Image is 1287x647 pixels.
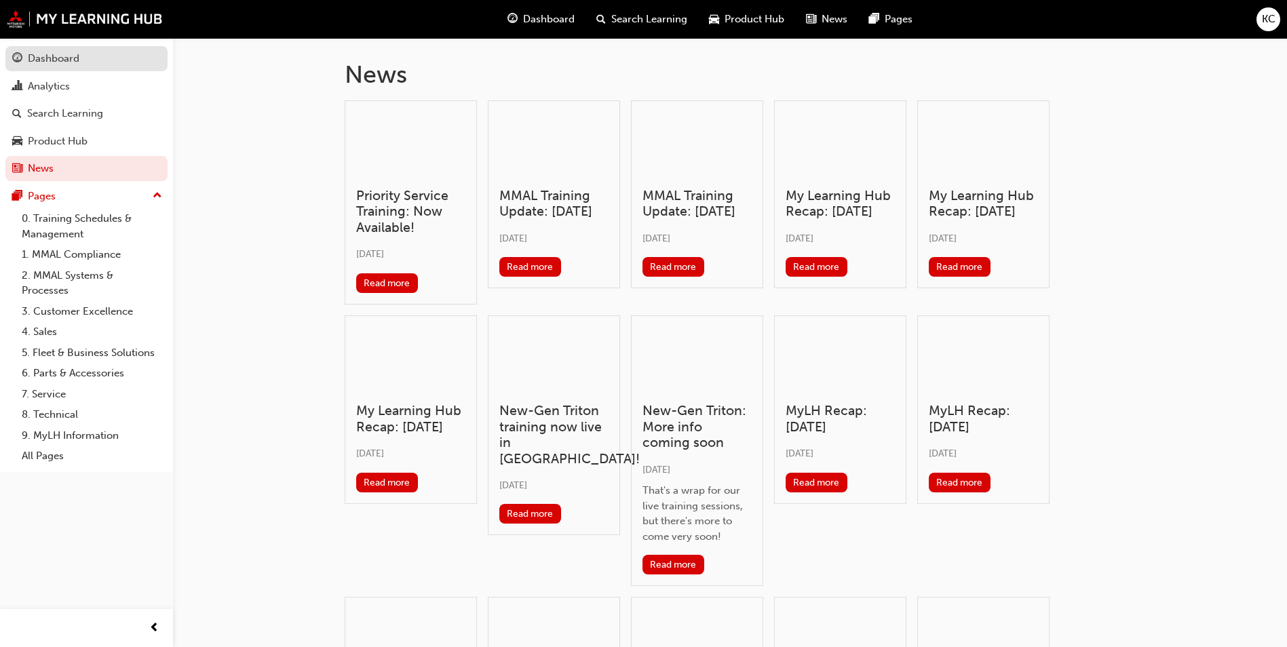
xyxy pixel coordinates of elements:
[499,188,609,220] h3: MMAL Training Update: [DATE]
[356,403,465,435] h3: My Learning Hub Recap: [DATE]
[917,315,1050,504] a: MyLH Recap: [DATE][DATE]Read more
[642,188,752,220] h3: MMAL Training Update: [DATE]
[1262,12,1275,27] span: KC
[869,11,879,28] span: pages-icon
[356,473,418,492] button: Read more
[5,184,168,209] button: Pages
[5,46,168,71] a: Dashboard
[28,51,79,66] div: Dashboard
[16,425,168,446] a: 9. MyLH Information
[345,100,477,305] a: Priority Service Training: Now Available![DATE]Read more
[642,257,704,277] button: Read more
[786,233,813,244] span: [DATE]
[642,233,670,244] span: [DATE]
[356,448,384,459] span: [DATE]
[16,265,168,301] a: 2. MMAL Systems & Processes
[499,257,561,277] button: Read more
[356,273,418,293] button: Read more
[786,257,847,277] button: Read more
[786,448,813,459] span: [DATE]
[611,12,687,27] span: Search Learning
[642,555,704,574] button: Read more
[5,74,168,99] a: Analytics
[497,5,585,33] a: guage-iconDashboard
[16,244,168,265] a: 1. MMAL Compliance
[786,403,895,435] h3: MyLH Recap: [DATE]
[631,315,763,586] a: New-Gen Triton: More info coming soon[DATE]That's a wrap for our live training sessions, but ther...
[929,403,1038,435] h3: MyLH Recap: [DATE]
[631,100,763,289] a: MMAL Training Update: [DATE][DATE]Read more
[488,315,620,536] a: New-Gen Triton training now live in [GEOGRAPHIC_DATA]![DATE]Read more
[16,446,168,467] a: All Pages
[642,464,670,475] span: [DATE]
[523,12,575,27] span: Dashboard
[16,321,168,342] a: 4. Sales
[28,79,70,94] div: Analytics
[929,257,991,277] button: Read more
[356,248,384,260] span: [DATE]
[795,5,858,33] a: news-iconNews
[27,106,103,121] div: Search Learning
[596,11,606,28] span: search-icon
[16,342,168,364] a: 5. Fleet & Business Solutions
[16,404,168,425] a: 8. Technical
[858,5,923,33] a: pages-iconPages
[16,208,168,244] a: 0. Training Schedules & Management
[499,479,527,491] span: [DATE]
[7,10,163,28] img: mmal
[153,187,162,205] span: up-icon
[28,189,56,204] div: Pages
[585,5,698,33] a: search-iconSearch Learning
[806,11,816,28] span: news-icon
[12,191,22,203] span: pages-icon
[642,483,752,544] div: That's a wrap for our live training sessions, but there's more to come very soon!
[499,403,609,467] h3: New-Gen Triton training now live in [GEOGRAPHIC_DATA]!
[786,188,895,220] h3: My Learning Hub Recap: [DATE]
[12,108,22,120] span: search-icon
[12,53,22,65] span: guage-icon
[12,136,22,148] span: car-icon
[16,301,168,322] a: 3. Customer Excellence
[345,315,477,504] a: My Learning Hub Recap: [DATE][DATE]Read more
[16,363,168,384] a: 6. Parts & Accessories
[5,129,168,154] a: Product Hub
[507,11,518,28] span: guage-icon
[499,504,561,524] button: Read more
[709,11,719,28] span: car-icon
[345,60,1115,90] h1: News
[774,100,906,289] a: My Learning Hub Recap: [DATE][DATE]Read more
[28,134,88,149] div: Product Hub
[5,43,168,184] button: DashboardAnalyticsSearch LearningProduct HubNews
[698,5,795,33] a: car-iconProduct Hub
[642,403,752,450] h3: New-Gen Triton: More info coming soon
[929,473,991,492] button: Read more
[499,233,527,244] span: [DATE]
[149,620,159,637] span: prev-icon
[5,156,168,181] a: News
[356,188,465,235] h3: Priority Service Training: Now Available!
[12,81,22,93] span: chart-icon
[929,448,957,459] span: [DATE]
[822,12,847,27] span: News
[885,12,913,27] span: Pages
[929,188,1038,220] h3: My Learning Hub Recap: [DATE]
[5,101,168,126] a: Search Learning
[725,12,784,27] span: Product Hub
[1256,7,1280,31] button: KC
[12,163,22,175] span: news-icon
[917,100,1050,289] a: My Learning Hub Recap: [DATE][DATE]Read more
[929,233,957,244] span: [DATE]
[16,384,168,405] a: 7. Service
[488,100,620,289] a: MMAL Training Update: [DATE][DATE]Read more
[774,315,906,504] a: MyLH Recap: [DATE][DATE]Read more
[786,473,847,492] button: Read more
